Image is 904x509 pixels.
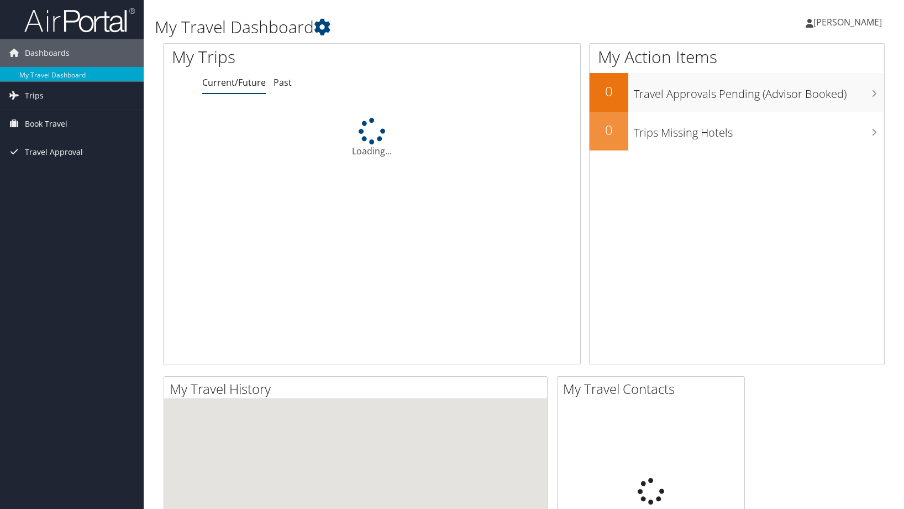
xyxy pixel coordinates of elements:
span: [PERSON_NAME] [813,16,882,28]
span: Dashboards [25,39,70,67]
a: Current/Future [202,76,266,89]
a: [PERSON_NAME] [806,6,893,39]
h2: 0 [590,121,628,139]
h3: Trips Missing Hotels [634,120,884,141]
img: airportal-logo.png [24,7,135,33]
h1: My Trips [172,45,398,69]
h2: My Travel History [170,380,547,398]
a: 0Trips Missing Hotels [590,112,884,150]
a: Past [274,76,292,89]
h2: My Travel Contacts [563,380,744,398]
h1: My Travel Dashboard [155,15,647,39]
h2: 0 [590,82,628,101]
a: 0Travel Approvals Pending (Advisor Booked) [590,73,884,112]
div: Loading... [164,118,580,158]
span: Book Travel [25,110,67,138]
h3: Travel Approvals Pending (Advisor Booked) [634,81,884,102]
span: Travel Approval [25,138,83,166]
span: Trips [25,82,44,110]
h1: My Action Items [590,45,884,69]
